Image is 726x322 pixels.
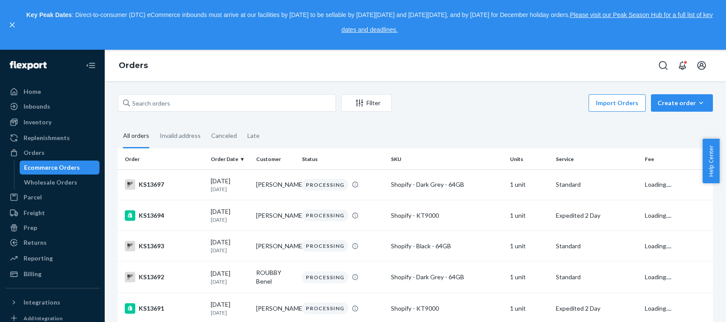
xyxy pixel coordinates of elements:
[125,241,204,251] div: KS13693
[211,300,250,316] div: [DATE]
[341,11,712,33] a: Please visit our Peak Season Hub for a full list of key dates and deadlines.
[298,148,388,169] th: Status
[507,200,552,231] td: 1 unit
[211,278,250,285] p: [DATE]
[253,200,298,231] td: [PERSON_NAME]
[253,169,298,200] td: [PERSON_NAME]
[125,272,204,282] div: KS13692
[26,11,72,18] strong: Key Peak Dates
[641,169,713,200] td: Loading....
[24,238,47,247] div: Returns
[211,216,250,223] p: [DATE]
[256,155,295,163] div: Customer
[302,240,348,252] div: PROCESSING
[211,207,250,223] div: [DATE]
[556,180,638,189] p: Standard
[24,178,77,187] div: Wholesale Orders
[5,251,99,265] a: Reporting
[125,210,204,221] div: KS13694
[24,270,41,278] div: Billing
[5,115,99,129] a: Inventory
[302,209,348,221] div: PROCESSING
[387,148,507,169] th: SKU
[5,206,99,220] a: Freight
[556,273,638,281] p: Standard
[552,148,642,169] th: Service
[507,261,552,293] td: 1 unit
[391,180,503,189] div: Shopify - Dark Grey - 64GB
[342,99,391,107] div: Filter
[24,298,60,307] div: Integrations
[5,146,99,160] a: Orders
[24,315,62,322] div: Add Integration
[24,102,50,111] div: Inbounds
[123,124,149,148] div: All orders
[5,221,99,235] a: Prep
[211,238,250,254] div: [DATE]
[24,223,37,232] div: Prep
[82,57,99,74] button: Close Navigation
[211,309,250,316] p: [DATE]
[5,236,99,250] a: Returns
[160,124,201,147] div: Invalid address
[125,303,204,314] div: KS13691
[24,87,41,96] div: Home
[556,211,638,220] p: Expedited 2 Day
[5,295,99,309] button: Integrations
[507,169,552,200] td: 1 unit
[674,57,691,74] button: Open notifications
[211,185,250,193] p: [DATE]
[20,175,100,189] a: Wholesale Orders
[211,177,250,193] div: [DATE]
[247,124,260,147] div: Late
[253,231,298,261] td: [PERSON_NAME]
[10,61,47,70] img: Flexport logo
[207,148,253,169] th: Order Date
[20,161,100,175] a: Ecommerce Orders
[391,242,503,250] div: Shopify - Black - 64GB
[211,124,237,147] div: Canceled
[507,148,552,169] th: Units
[24,209,45,217] div: Freight
[24,163,80,172] div: Ecommerce Orders
[24,148,45,157] div: Orders
[5,85,99,99] a: Home
[654,57,672,74] button: Open Search Box
[391,304,503,313] div: Shopify - KT9000
[589,94,646,112] button: Import Orders
[302,179,348,191] div: PROCESSING
[507,231,552,261] td: 1 unit
[651,94,713,112] button: Create order
[391,273,503,281] div: Shopify - Dark Grey - 64GB
[24,134,70,142] div: Replenishments
[302,302,348,314] div: PROCESSING
[556,242,638,250] p: Standard
[211,247,250,254] p: [DATE]
[112,53,155,79] ol: breadcrumbs
[8,21,17,29] button: close,
[641,231,713,261] td: Loading....
[118,94,336,112] input: Search orders
[5,131,99,145] a: Replenishments
[24,254,53,263] div: Reporting
[702,139,719,183] button: Help Center
[302,271,348,283] div: PROCESSING
[5,267,99,281] a: Billing
[658,99,706,107] div: Create order
[641,200,713,231] td: Loading....
[341,94,392,112] button: Filter
[641,261,713,293] td: Loading....
[125,179,204,190] div: KS13697
[24,118,51,127] div: Inventory
[556,304,638,313] p: Expedited 2 Day
[211,269,250,285] div: [DATE]
[253,261,298,293] td: ROUBBY Benel
[118,148,207,169] th: Order
[5,190,99,204] a: Parcel
[391,211,503,220] div: Shopify - KT9000
[24,193,42,202] div: Parcel
[641,148,713,169] th: Fee
[693,57,710,74] button: Open account menu
[21,8,718,37] p: : Direct-to-consumer (DTC) eCommerce inbounds must arrive at our facilities by [DATE] to be sella...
